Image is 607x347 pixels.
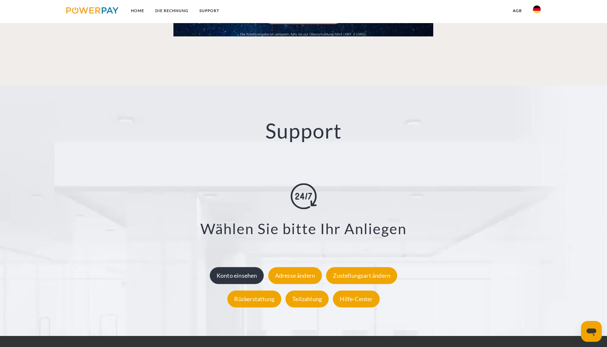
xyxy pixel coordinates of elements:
[150,5,194,17] a: DIE RECHNUNG
[194,5,225,17] a: SUPPORT
[285,290,329,307] div: Teilzahlung
[227,290,281,307] div: Rückerstattung
[66,7,119,14] img: logo-powerpay.svg
[226,295,283,302] a: Rückerstattung
[208,272,266,279] a: Konto einsehen
[38,220,568,238] h3: Wählen Sie bitte Ihr Anliegen
[331,295,381,302] a: Hilfe-Center
[268,267,322,284] div: Adresse ändern
[267,272,324,279] a: Adresse ändern
[210,267,264,284] div: Konto einsehen
[30,118,576,144] h2: Support
[291,183,317,209] img: online-shopping.svg
[125,5,150,17] a: Home
[507,5,527,17] a: agb
[326,267,397,284] div: Zustellungsart ändern
[581,321,602,342] iframe: Schaltfläche zum Öffnen des Messaging-Fensters
[533,6,541,13] img: de
[324,272,399,279] a: Zustellungsart ändern
[333,290,379,307] div: Hilfe-Center
[284,295,330,302] a: Teilzahlung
